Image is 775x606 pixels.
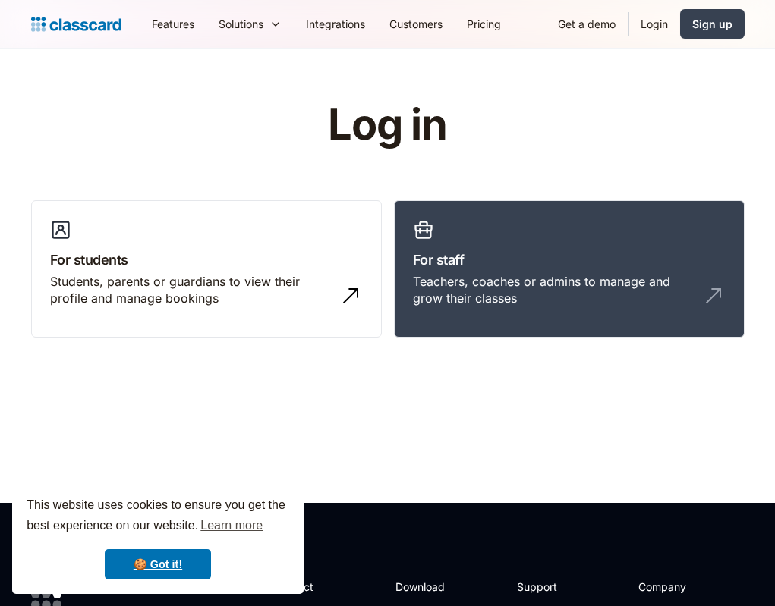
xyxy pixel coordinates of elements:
[638,579,739,595] h2: Company
[455,7,513,41] a: Pricing
[294,7,377,41] a: Integrations
[105,549,211,579] a: dismiss cookie message
[50,250,363,270] h3: For students
[692,16,732,32] div: Sign up
[274,579,355,595] h2: Product
[198,514,265,537] a: learn more about cookies
[12,482,304,594] div: cookieconsent
[517,579,578,595] h2: Support
[219,16,263,32] div: Solutions
[680,9,745,39] a: Sign up
[146,102,629,149] h1: Log in
[546,7,628,41] a: Get a demo
[629,7,680,41] a: Login
[413,273,695,307] div: Teachers, coaches or admins to manage and grow their classes
[395,579,458,595] h2: Download
[377,7,455,41] a: Customers
[27,496,289,537] span: This website uses cookies to ensure you get the best experience on our website.
[206,7,294,41] div: Solutions
[31,14,121,35] a: home
[50,273,332,307] div: Students, parents or guardians to view their profile and manage bookings
[413,250,726,270] h3: For staff
[140,7,206,41] a: Features
[394,200,745,338] a: For staffTeachers, coaches or admins to manage and grow their classes
[31,200,382,338] a: For studentsStudents, parents or guardians to view their profile and manage bookings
